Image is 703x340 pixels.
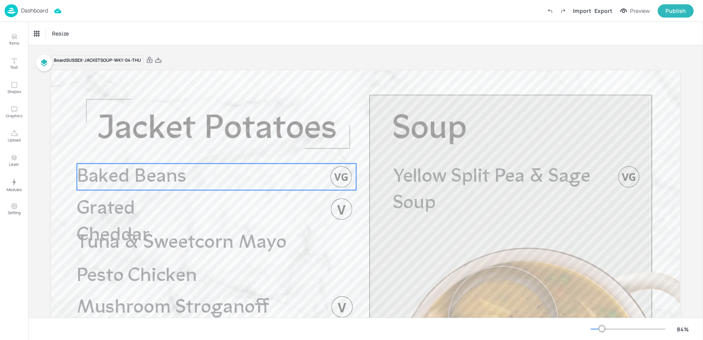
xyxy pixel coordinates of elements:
div: Board SUSSEX-JACKETSOUP-WK1-04-THU [51,55,144,66]
label: Undo (Ctrl + Z) [543,4,557,18]
span: Baked Beans [77,167,187,186]
span: Resize [50,29,70,38]
p: Dashboard [21,8,48,13]
label: Redo (Ctrl + Y) [557,4,570,18]
span: Yellow Split Pea & Sage Soup [393,167,591,213]
button: Publish [658,4,694,18]
span: Pesto Chicken [77,267,197,286]
span: Mushroom Stroganoff [77,298,270,317]
button: Preview [616,5,655,17]
span: Tuna & Sweetcorn Mayo [77,233,287,252]
img: logo-86c26b7e.jpg [5,4,18,17]
div: Import [573,7,591,15]
div: Export [594,7,612,15]
span: Grated Cheddar [77,199,150,245]
div: Publish [666,7,686,15]
div: Preview [630,7,650,15]
div: 84 % [673,325,692,333]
